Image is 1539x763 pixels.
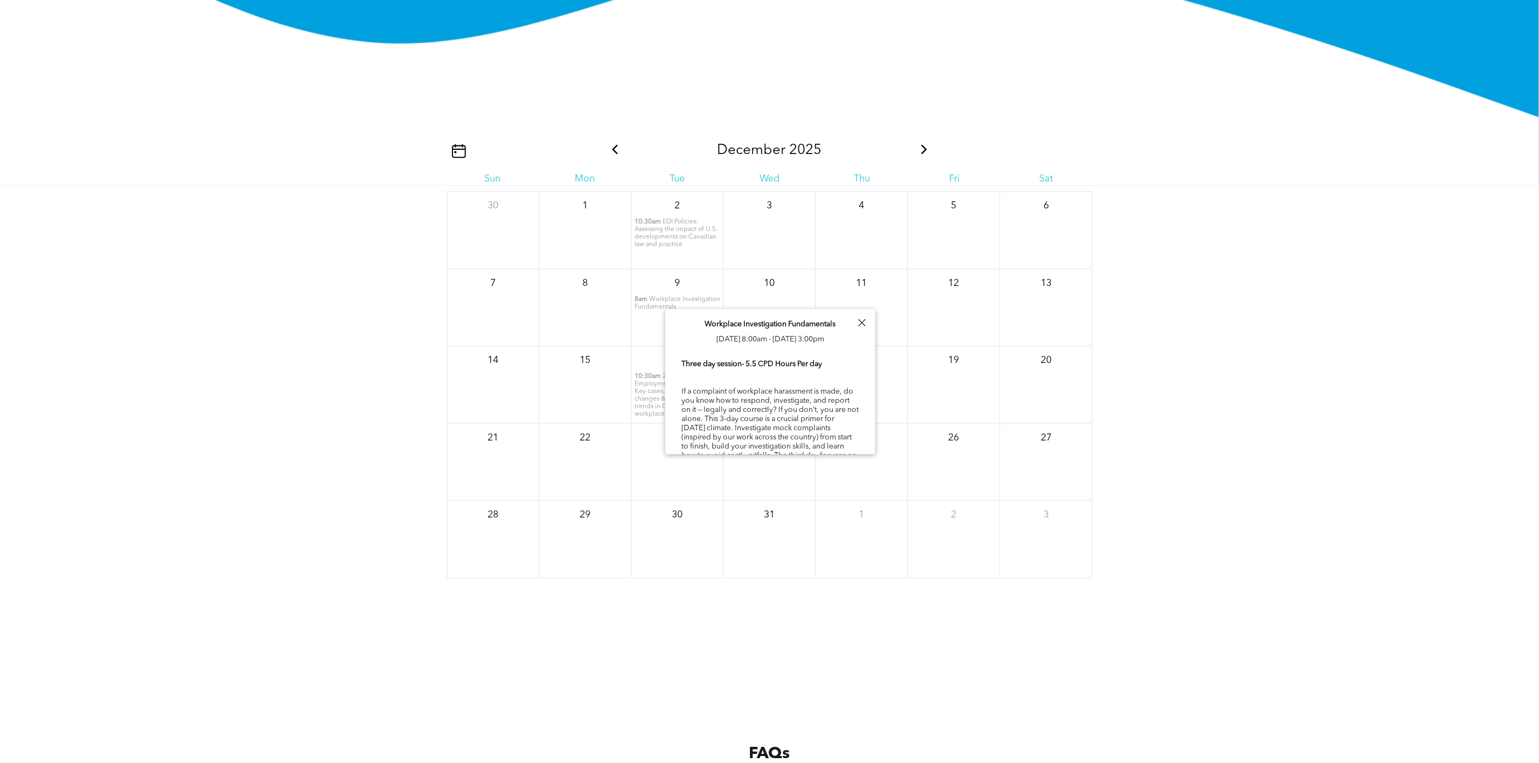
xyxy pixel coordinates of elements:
[944,506,964,525] p: 2
[483,197,503,216] p: 30
[681,359,859,489] div: If a complaint of workplace harassment is made, do you know how to respond, investigate, and repo...
[681,360,822,368] b: Three day session- 5.5 CPD Hours Per day
[635,373,661,381] span: 10:30am
[667,506,687,525] p: 30
[760,197,779,216] p: 3
[575,274,595,293] p: 8
[944,429,964,448] p: 26
[852,506,872,525] p: 1
[760,274,779,293] p: 10
[944,274,964,293] p: 12
[944,197,964,216] p: 5
[635,374,712,418] span: 2025 Annual Employment Law Update: Key cases, legislative changes & compliance trends in Canadian...
[1036,506,1056,525] p: 3
[1036,351,1056,370] p: 20
[705,320,836,328] span: Workplace Investigation Fundamentals
[723,173,816,185] div: Wed
[718,144,786,158] span: December
[635,219,718,248] span: EDI Policies: Assessing the impact of U.S. developments on Canadian law and practice
[483,274,503,293] p: 7
[790,144,822,158] span: 2025
[575,197,595,216] p: 1
[635,297,720,311] span: Workplace Investigation Fundamentals
[631,173,723,185] div: Tue
[667,197,687,216] p: 2
[749,746,790,762] span: FAQs
[483,351,503,370] p: 14
[1000,173,1092,185] div: Sat
[1036,197,1056,216] p: 6
[483,506,503,525] p: 28
[760,506,779,525] p: 31
[816,173,908,185] div: Thu
[852,274,872,293] p: 11
[575,506,595,525] p: 29
[635,296,647,304] span: 8am
[944,351,964,370] p: 19
[1036,274,1056,293] p: 13
[483,429,503,448] p: 21
[539,173,631,185] div: Mon
[852,197,872,216] p: 4
[908,173,1000,185] div: Fri
[635,219,661,226] span: 10:30am
[716,335,824,343] span: [DATE] 8:00am - [DATE] 3:00pm
[667,274,687,293] p: 9
[447,173,539,185] div: Sun
[575,351,595,370] p: 15
[1036,429,1056,448] p: 27
[575,429,595,448] p: 22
